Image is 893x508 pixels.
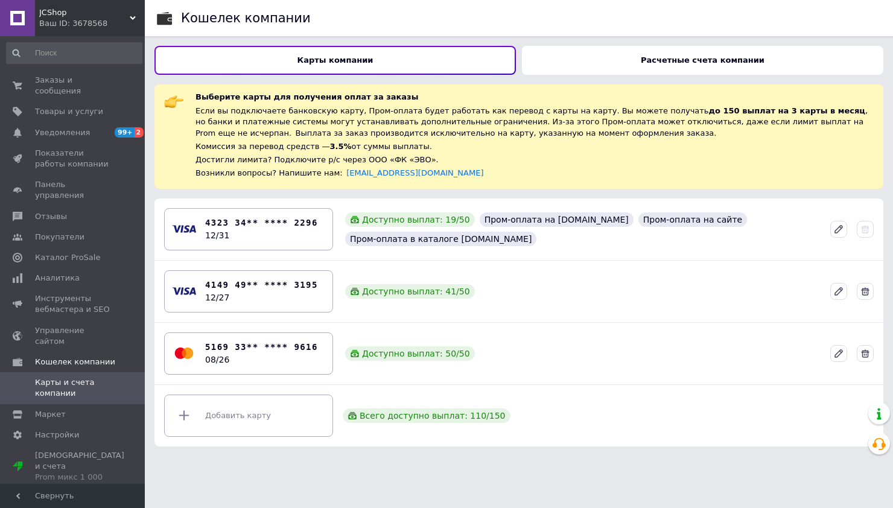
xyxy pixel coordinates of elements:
[35,472,124,483] div: Prom микс 1 000
[181,12,311,25] div: Кошелек компании
[297,56,373,65] b: Карты компании
[35,293,112,315] span: Инструменты вебмастера и SEO
[480,212,634,227] div: Пром-оплата на [DOMAIN_NAME]
[35,148,112,170] span: Показатели работы компании
[346,168,483,177] a: [EMAIL_ADDRESS][DOMAIN_NAME]
[6,42,142,64] input: Поиск
[35,409,66,420] span: Маркет
[345,212,475,227] div: Доступно выплат: 19 / 50
[35,106,103,117] span: Товары и услуги
[195,168,874,179] div: Возникли вопросы? Напишите нам:
[164,92,183,111] img: :point_right:
[345,346,475,361] div: Доступно выплат: 50 / 50
[195,141,874,153] div: Комиссия за перевод средств — от суммы выплаты.
[195,92,418,101] span: Выберите карты для получения оплат за заказы
[35,430,79,440] span: Настройки
[35,232,84,243] span: Покупатели
[345,284,475,299] div: Доступно выплат: 41 / 50
[35,211,67,222] span: Отзывы
[35,127,90,138] span: Уведомления
[115,127,135,138] span: 99+
[345,232,536,246] div: Пром-оплата в каталоге [DOMAIN_NAME]
[709,106,865,115] span: до 150 выплат на 3 карты в месяц
[35,273,80,284] span: Аналитика
[135,127,144,138] span: 2
[330,142,352,151] span: 3.5%
[35,325,112,347] span: Управление сайтом
[39,7,130,18] span: JCShop
[35,252,100,263] span: Каталог ProSale
[35,179,112,201] span: Панель управления
[343,408,510,423] div: Всего доступно выплат: 110 / 150
[641,56,764,65] b: Расчетные счета компании
[35,357,115,367] span: Кошелек компании
[195,154,874,165] div: Достигли лимита? Подключите р/с через ООО «ФК «ЭВО».
[39,18,145,29] div: Ваш ID: 3678568
[35,75,112,97] span: Заказы и сообщения
[205,230,229,240] time: 12/31
[638,212,747,227] div: Пром-оплата на сайте
[172,398,325,434] div: Добавить карту
[205,293,229,302] time: 12/27
[35,377,112,399] span: Карты и счета компании
[205,355,229,364] time: 08/26
[195,106,874,139] div: Если вы подключаете банковскую карту, Пром-оплата будет работать как перевод с карты на карту. Вы...
[35,450,124,483] span: [DEMOGRAPHIC_DATA] и счета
